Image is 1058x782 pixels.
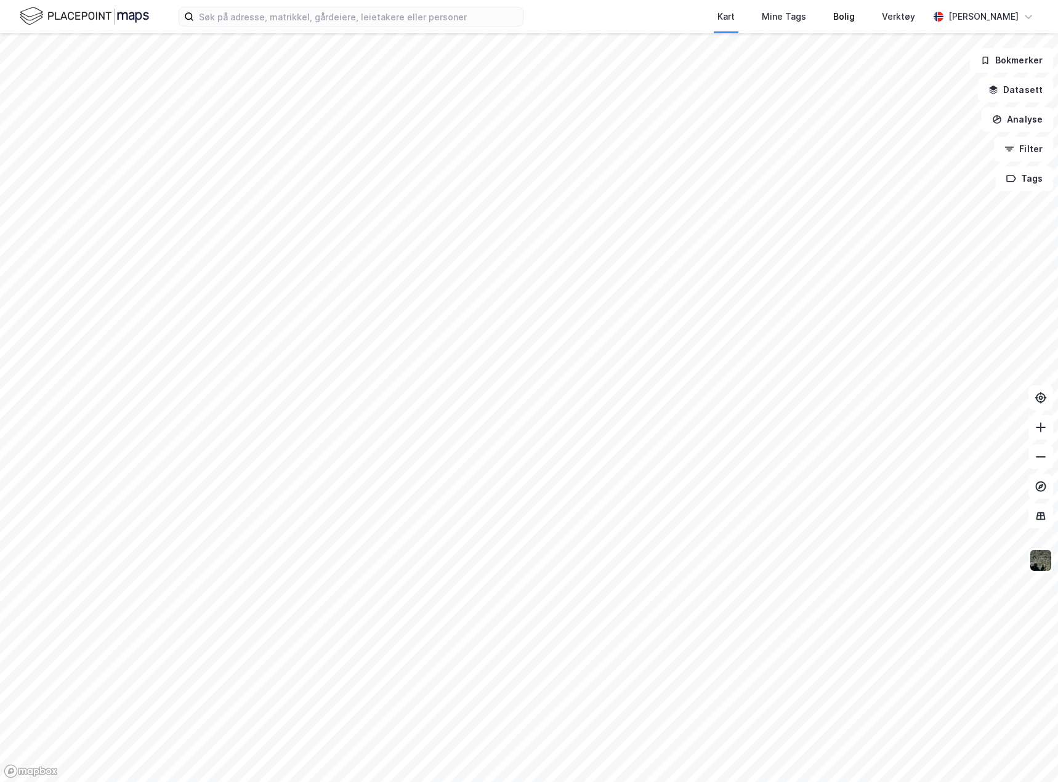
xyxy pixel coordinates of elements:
[982,107,1053,132] button: Analyse
[194,7,523,26] input: Søk på adresse, matrikkel, gårdeiere, leietakere eller personer
[4,764,58,778] a: Mapbox homepage
[978,78,1053,102] button: Datasett
[996,166,1053,191] button: Tags
[20,6,149,27] img: logo.f888ab2527a4732fd821a326f86c7f29.svg
[970,48,1053,73] button: Bokmerker
[833,9,855,24] div: Bolig
[717,9,735,24] div: Kart
[948,9,1019,24] div: [PERSON_NAME]
[762,9,806,24] div: Mine Tags
[882,9,915,24] div: Verktøy
[1029,549,1052,572] img: 9k=
[994,137,1053,161] button: Filter
[996,723,1058,782] iframe: Chat Widget
[996,723,1058,782] div: Kontrollprogram for chat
